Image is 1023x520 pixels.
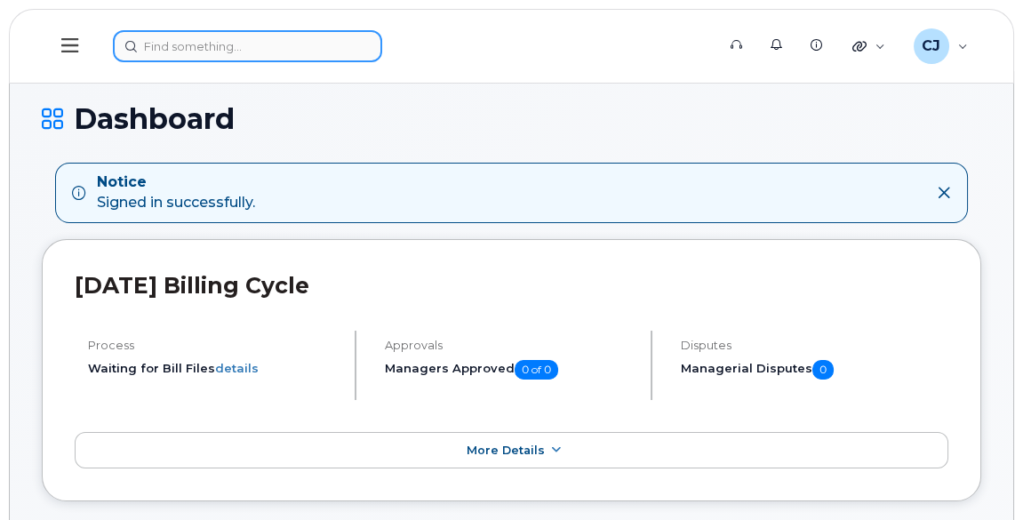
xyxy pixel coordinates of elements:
h5: Managers Approved [385,360,636,380]
h1: Dashboard [42,103,981,134]
h4: Disputes [681,339,948,352]
h2: [DATE] Billing Cycle [75,272,948,299]
div: Signed in successfully. [97,172,255,213]
li: Waiting for Bill Files [88,360,340,377]
a: details [215,361,259,375]
h4: Approvals [385,339,636,352]
span: More Details [467,444,545,457]
span: 0 of 0 [515,360,558,380]
span: 0 [812,360,834,380]
h5: Managerial Disputes [681,360,948,380]
h4: Process [88,339,340,352]
strong: Notice [97,172,255,193]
